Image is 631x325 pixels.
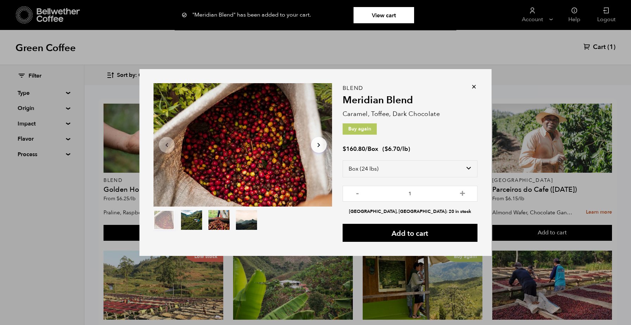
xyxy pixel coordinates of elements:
[343,145,346,153] span: $
[343,94,477,106] h2: Meridian Blend
[343,109,477,119] p: Caramel, Toffee, Dark Chocolate
[385,145,400,153] bdi: 6.70
[343,145,365,153] bdi: 160.80
[458,189,467,196] button: +
[385,145,388,153] span: $
[353,189,362,196] button: -
[343,208,477,215] li: [GEOGRAPHIC_DATA], [GEOGRAPHIC_DATA]: 20 in stock
[365,145,368,153] span: /
[343,224,477,242] button: Add to cart
[368,145,378,153] span: Box
[343,123,377,135] p: Buy again
[400,145,408,153] span: /lb
[382,145,410,153] span: ( )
